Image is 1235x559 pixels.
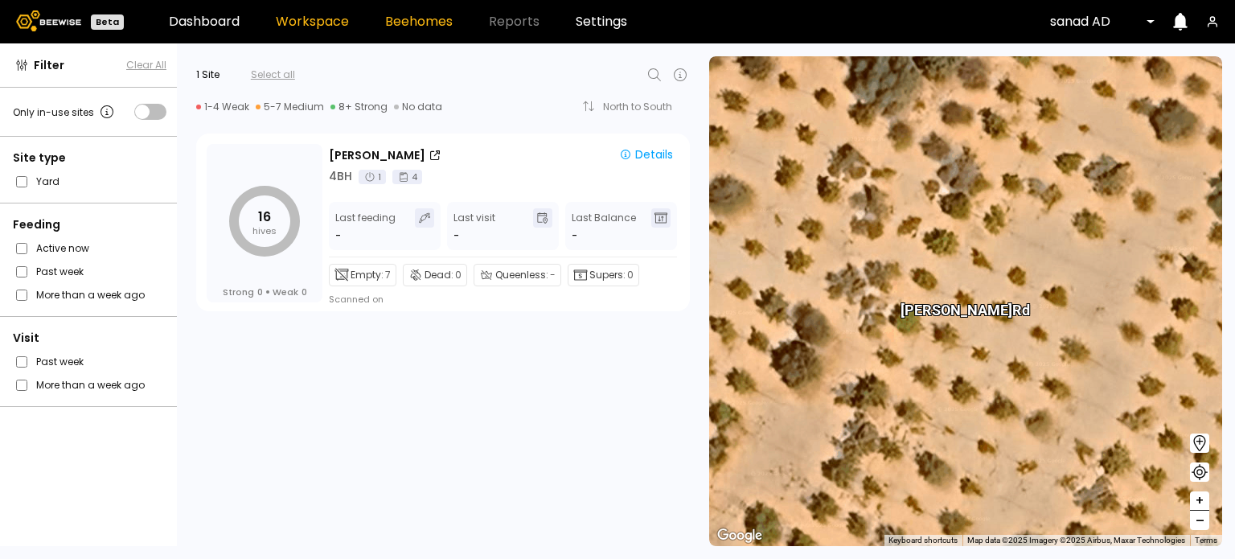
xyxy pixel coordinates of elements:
a: Terms (opens in new tab) [1195,536,1217,545]
span: - [550,268,556,282]
div: Empty: [329,264,396,286]
div: - [453,228,459,244]
div: 8+ Strong [330,101,388,113]
div: Last Balance [572,208,636,244]
button: Details [613,146,679,165]
div: Beta [91,14,124,30]
tspan: hives [252,224,277,237]
span: + [1195,491,1204,511]
div: 1-4 Weak [196,101,249,113]
img: Beewise logo [16,10,81,31]
label: Active now [36,240,89,257]
div: No data [394,101,442,113]
div: Visit [13,330,166,347]
a: Workspace [276,15,349,28]
label: Past week [36,353,84,370]
span: 0 [455,268,462,282]
span: – [1196,511,1204,531]
div: 5-7 Medium [256,101,324,113]
div: Dead: [403,264,467,286]
a: Beehomes [385,15,453,28]
div: Details [619,147,673,162]
div: 1 [359,170,386,184]
a: Settings [576,15,627,28]
button: Clear All [126,58,166,72]
span: Reports [489,15,540,28]
label: Yard [36,173,59,190]
div: Supers: [568,264,639,286]
div: Scanned on [329,293,384,306]
div: Only in-use sites [13,102,117,121]
label: More than a week ago [36,286,145,303]
span: 0 [257,286,263,298]
button: – [1190,511,1209,530]
a: Open this area in Google Maps (opens a new window) [713,525,766,546]
div: [PERSON_NAME] Rd [901,285,1030,319]
div: Last feeding [335,208,396,244]
div: Site type [13,150,166,166]
span: Filter [34,57,64,74]
button: + [1190,491,1209,511]
span: Map data ©2025 Imagery ©2025 Airbus, Maxar Technologies [967,536,1185,545]
div: Strong Weak [223,286,307,298]
div: Feeding [13,216,166,233]
div: [PERSON_NAME] [329,147,425,164]
button: Keyboard shortcuts [888,535,958,546]
div: North to South [603,102,683,112]
div: Select all [251,68,295,82]
label: More than a week ago [36,376,145,393]
span: 0 [302,286,307,298]
span: 0 [627,268,634,282]
div: 4 BH [329,168,352,185]
span: - [572,228,577,244]
img: Google [713,525,766,546]
div: 4 [392,170,422,184]
a: Dashboard [169,15,240,28]
tspan: 16 [258,208,271,226]
div: 1 Site [196,68,220,82]
label: Past week [36,263,84,280]
div: Last visit [453,208,495,244]
span: 7 [385,268,391,282]
div: Queenless: [474,264,561,286]
div: - [335,228,343,244]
